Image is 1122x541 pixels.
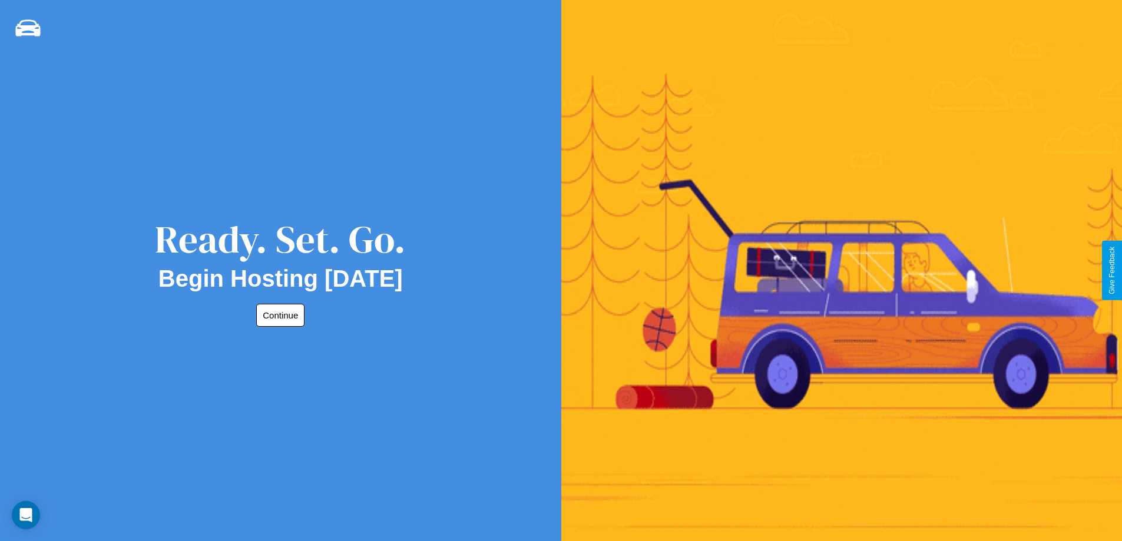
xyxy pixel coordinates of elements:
div: Give Feedback [1108,247,1116,294]
h2: Begin Hosting [DATE] [158,265,403,292]
div: Ready. Set. Go. [155,213,406,265]
div: Open Intercom Messenger [12,501,40,529]
button: Continue [256,304,305,327]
